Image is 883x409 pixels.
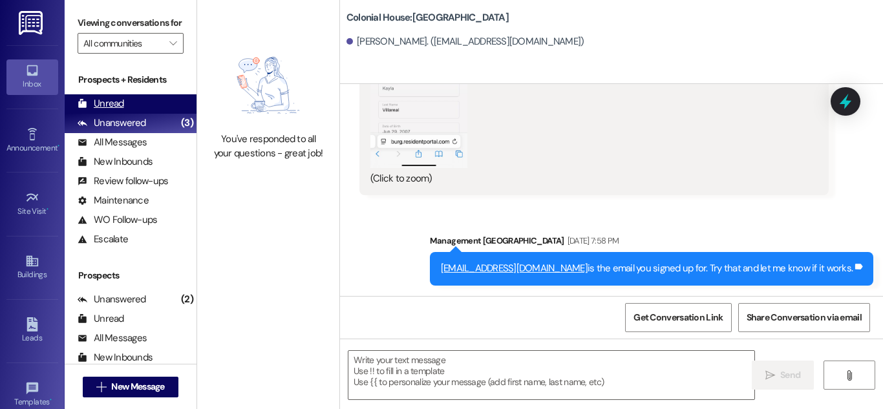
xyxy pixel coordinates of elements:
a: Leads [6,313,58,348]
div: (3) [178,113,197,133]
span: Send [780,368,800,382]
button: Share Conversation via email [738,303,870,332]
span: Share Conversation via email [747,311,862,324]
a: Site Visit • [6,187,58,222]
div: Prospects [65,269,197,282]
label: Viewing conversations for [78,13,184,33]
div: (2) [178,289,197,309]
a: Buildings [6,250,58,285]
button: New Message [83,377,178,397]
button: Send [752,361,814,390]
span: • [50,395,52,404]
div: (Click to zoom) [370,172,808,185]
div: All Messages [78,136,147,149]
span: • [47,205,48,214]
div: Escalate [78,233,128,246]
div: WO Follow-ups [78,213,157,227]
div: [PERSON_NAME]. ([EMAIL_ADDRESS][DOMAIN_NAME]) [346,35,584,48]
div: You've responded to all your questions - great job! [211,132,325,160]
i:  [96,382,106,392]
div: Unread [78,97,124,110]
span: Get Conversation Link [633,311,723,324]
div: New Inbounds [78,155,153,169]
div: All Messages [78,331,147,345]
div: Unread [78,312,124,326]
a: [EMAIL_ADDRESS][DOMAIN_NAME] [441,262,588,275]
span: • [58,142,59,151]
b: Colonial House: [GEOGRAPHIC_DATA] [346,11,509,25]
a: Inbox [6,59,58,94]
input: All communities [83,33,163,54]
button: Get Conversation Link [625,303,731,332]
i:  [844,370,854,381]
div: Unanswered [78,116,146,130]
div: Unanswered [78,293,146,306]
img: empty-state [214,45,323,127]
i:  [169,38,176,48]
div: Maintenance [78,194,149,207]
img: ResiDesk Logo [19,11,45,35]
div: Prospects + Residents [65,73,197,87]
div: [DATE] 7:58 PM [564,234,619,247]
div: is the email you signed up for. Try that and let me know if it works. [441,262,853,275]
i:  [765,370,775,381]
div: Management [GEOGRAPHIC_DATA] [430,234,873,252]
span: New Message [111,380,164,393]
div: New Inbounds [78,351,153,364]
div: Review follow-ups [78,174,168,188]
